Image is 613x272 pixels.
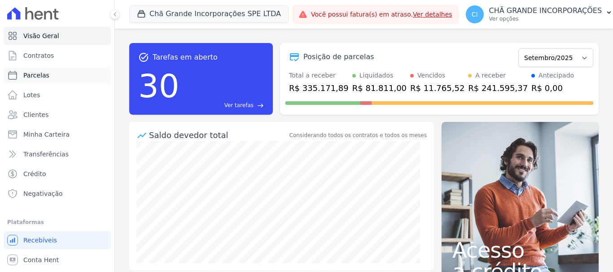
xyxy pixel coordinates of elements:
a: Visão Geral [4,27,111,45]
span: Transferências [23,150,69,159]
div: R$ 11.765,52 [410,82,464,94]
div: Plataformas [7,217,107,228]
a: Negativação [4,185,111,203]
a: Parcelas [4,66,111,84]
span: Contratos [23,51,54,60]
a: Contratos [4,47,111,65]
div: R$ 0,00 [531,82,574,94]
span: Crédito [23,169,46,178]
span: Você possui fatura(s) em atraso. [311,10,452,19]
a: Clientes [4,106,111,124]
div: Vencidos [417,71,445,80]
div: Considerando todos os contratos e todos os meses [289,131,427,139]
div: R$ 81.811,00 [352,82,407,94]
a: Transferências [4,145,111,163]
div: R$ 335.171,89 [289,82,349,94]
span: Visão Geral [23,31,59,40]
button: Chã Grande Incorporações SPE LTDA [129,5,289,22]
p: Ver opções [489,15,602,22]
div: Liquidados [359,71,394,80]
span: Acesso [452,239,588,261]
div: Total a receber [289,71,349,80]
span: Negativação [23,189,63,198]
span: Ver tarefas [224,101,254,109]
div: 30 [138,63,180,109]
span: Recebíveis [23,236,57,245]
span: task_alt [138,52,149,63]
span: east [257,102,264,109]
a: Minha Carteira [4,125,111,143]
a: Ver tarefas east [183,101,264,109]
span: Lotes [23,91,40,99]
div: Antecipado [539,71,574,80]
div: A receber [475,71,506,80]
a: Conta Hent [4,251,111,269]
span: Clientes [23,110,48,119]
div: Saldo devedor total [149,129,288,141]
a: Ver detalhes [413,11,452,18]
a: Recebíveis [4,231,111,249]
span: Minha Carteira [23,130,70,139]
span: Tarefas em aberto [153,52,218,63]
div: R$ 241.595,37 [468,82,528,94]
p: CHÃ GRANDE INCORPORAÇÕES [489,6,602,15]
div: Posição de parcelas [303,52,374,62]
a: Lotes [4,86,111,104]
span: Conta Hent [23,255,59,264]
a: Crédito [4,165,111,183]
span: Parcelas [23,71,49,80]
span: CI [472,11,478,17]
